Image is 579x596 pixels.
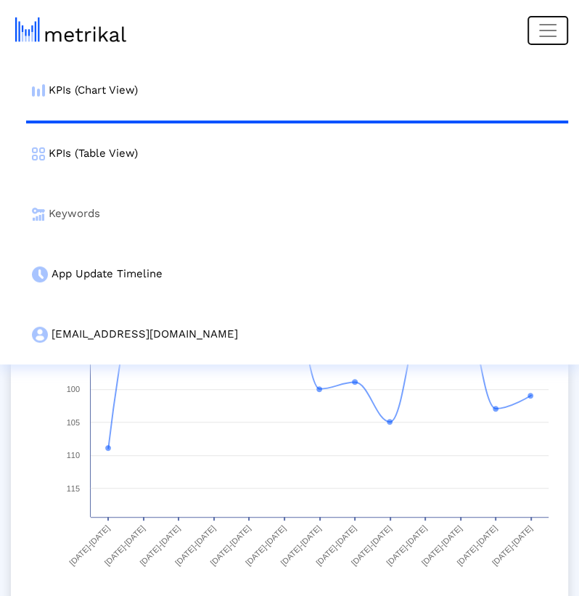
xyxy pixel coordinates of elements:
[527,16,568,45] button: Toggle navigation
[67,451,80,460] text: 110
[173,523,217,567] text: [DATE]-[DATE]
[15,17,126,42] img: metrical-logo-light.png
[67,385,80,393] text: 100
[138,523,181,567] text: [DATE]-[DATE]
[350,523,393,567] text: [DATE]-[DATE]
[32,327,48,343] img: my-account-menu-icon.png
[26,123,568,184] a: KPIs (Table View)
[67,484,80,493] text: 115
[26,244,568,304] a: App Update Timeline
[420,523,464,567] text: [DATE]-[DATE]
[32,208,45,221] img: keywords.png
[67,523,111,567] text: [DATE]-[DATE]
[314,523,358,567] text: [DATE]-[DATE]
[103,523,147,567] text: [DATE]-[DATE]
[279,523,322,567] text: [DATE]-[DATE]
[32,84,45,97] img: kpi-chart-menu-icon.png
[32,266,48,282] img: app-update-menu-icon.png
[26,184,568,244] a: Keywords
[385,523,428,567] text: [DATE]-[DATE]
[26,60,568,121] a: KPIs (Chart View)
[208,523,252,567] text: [DATE]-[DATE]
[244,523,287,567] text: [DATE]-[DATE]
[32,147,45,160] img: kpi-table-menu-icon.png
[67,418,80,427] text: 105
[455,523,498,567] text: [DATE]-[DATE]
[490,523,534,567] text: [DATE]-[DATE]
[26,304,568,364] a: [EMAIL_ADDRESS][DOMAIN_NAME]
